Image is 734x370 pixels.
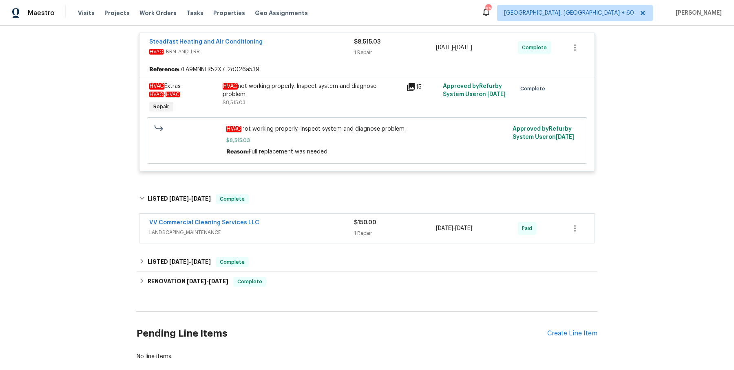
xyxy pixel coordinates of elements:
[137,272,597,291] div: RENOVATION [DATE]-[DATE]Complete
[672,9,722,17] span: [PERSON_NAME]
[137,186,597,212] div: LISTED [DATE]-[DATE]Complete
[148,194,211,204] h6: LISTED
[443,83,506,97] span: Approved by Refurby System User on
[166,92,180,97] em: HVAC
[137,315,547,352] h2: Pending Line Items
[149,48,354,56] span: , BRN_AND_LRR
[213,9,245,17] span: Properties
[187,278,206,284] span: [DATE]
[137,252,597,272] div: LISTED [DATE]-[DATE]Complete
[436,226,453,231] span: [DATE]
[149,49,164,55] em: HVAC
[148,257,211,267] h6: LISTED
[187,278,228,284] span: -
[169,259,189,265] span: [DATE]
[513,126,574,140] span: Approved by Refurby System User on
[149,66,179,74] b: Reference:
[406,82,438,92] div: 15
[28,9,55,17] span: Maestro
[149,83,181,90] span: Extras
[556,134,574,140] span: [DATE]
[149,92,164,97] em: HVAC
[522,224,535,232] span: Paid
[169,259,211,265] span: -
[354,48,436,57] div: 1 Repair
[223,82,401,99] div: not working properly. Inspect system and diagnose problem.
[137,352,597,361] div: No line items.
[249,149,327,155] span: Full replacement was needed
[149,39,263,45] a: Steadfast Heating and Air Conditioning
[234,278,265,286] span: Complete
[149,83,164,90] em: HVAC
[78,9,95,17] span: Visits
[169,196,189,201] span: [DATE]
[436,224,472,232] span: -
[139,62,595,77] div: 7FA9MNNFR52X7-2d026a539
[436,45,453,50] span: [DATE]
[487,92,506,97] span: [DATE]
[223,83,238,90] em: HVAC
[455,45,472,50] span: [DATE]
[149,228,354,236] span: LANDSCAPING_MAINTENANCE
[522,44,550,52] span: Complete
[226,125,508,133] span: not working properly. Inspect system and diagnose problem.
[139,9,177,17] span: Work Orders
[354,229,436,237] div: 1 Repair
[226,136,508,144] span: $8,515.03
[504,9,634,17] span: [GEOGRAPHIC_DATA], [GEOGRAPHIC_DATA] + 60
[226,149,249,155] span: Reason:
[191,259,211,265] span: [DATE]
[217,258,248,266] span: Complete
[520,85,548,93] span: Complete
[169,196,211,201] span: -
[217,195,248,203] span: Complete
[186,10,203,16] span: Tasks
[255,9,308,17] span: Geo Assignments
[149,92,180,97] span: -
[436,44,472,52] span: -
[226,126,241,132] em: HVAC
[149,220,259,226] a: VV Commercial Cleaning Services LLC
[104,9,130,17] span: Projects
[148,277,228,287] h6: RENOVATION
[354,39,380,45] span: $8,515.03
[223,100,245,105] span: $8,515.03
[547,330,597,337] div: Create Line Item
[209,278,228,284] span: [DATE]
[354,220,376,226] span: $150.00
[191,196,211,201] span: [DATE]
[150,103,172,111] span: Repair
[455,226,472,231] span: [DATE]
[485,5,491,13] div: 663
